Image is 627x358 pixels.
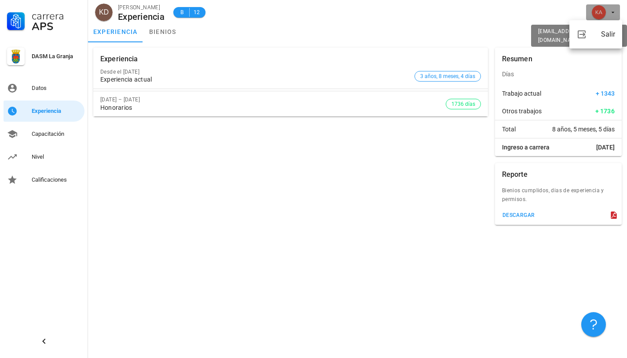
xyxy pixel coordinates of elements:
[32,11,81,21] div: Carrera
[4,169,84,190] a: Calificaciones
[502,125,516,134] span: Total
[32,53,81,60] div: DASM La Granja
[495,186,622,209] div: Bienios cumplidos, dias de experiencia y permisos.
[100,97,446,103] div: [DATE] – [DATE]
[4,101,84,122] a: Experiencia
[100,76,411,83] div: Experiencia actual
[95,4,113,21] div: avatar
[552,125,615,134] span: 8 años, 5 meses, 5 días
[32,176,81,183] div: Calificaciones
[502,107,542,116] span: Otros trabajos
[420,71,475,81] span: 3 años, 8 meses, 4 días
[32,153,81,160] div: Nivel
[193,8,200,17] span: 12
[118,12,165,22] div: Experiencia
[451,99,475,109] span: 1736 días
[502,89,541,98] span: Trabajo actual
[499,209,539,221] button: descargar
[596,89,615,98] span: + 1343
[502,163,528,186] div: Reporte
[179,8,186,17] span: B
[601,26,615,43] div: Salir
[32,108,81,115] div: Experiencia
[596,143,615,152] span: [DATE]
[495,63,622,85] div: Días
[502,143,550,152] span: Ingreso a carrera
[100,104,446,112] div: Honorarios
[502,212,535,218] div: descargar
[4,78,84,99] a: Datos
[592,5,606,19] div: avatar
[4,123,84,145] a: Capacitación
[118,3,165,12] div: [PERSON_NAME]
[100,48,138,71] div: Experiencia
[143,21,183,42] a: bienios
[88,21,143,42] a: experiencia
[32,131,81,138] div: Capacitación
[32,21,81,32] div: APS
[502,48,532,71] div: Resumen
[100,69,411,75] div: Desde el [DATE]
[32,85,81,92] div: Datos
[99,4,109,21] span: KD
[595,107,615,116] span: + 1736
[4,146,84,168] a: Nivel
